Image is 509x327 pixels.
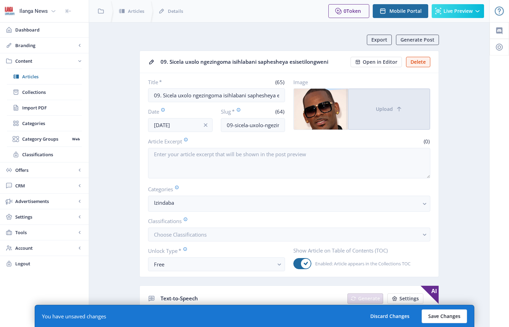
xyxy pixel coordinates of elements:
label: Categories [148,185,425,193]
a: New page [343,293,383,304]
span: Generate Post [400,37,434,43]
div: You have unsaved changes [42,313,106,320]
button: Izindaba [148,196,430,212]
label: Title [148,79,214,86]
span: Offers [15,167,76,174]
span: Token [346,8,361,14]
button: 0Token [328,4,369,18]
span: Generate [358,296,380,301]
a: Categories [7,116,82,131]
button: Settings [387,293,423,304]
span: Enabled: Article appears in the Collections TOC [311,259,411,268]
label: Slug [221,108,250,115]
span: Tools [15,229,76,236]
span: Text-to-Speech [161,295,198,302]
button: Upload [348,89,430,130]
span: Content [15,58,76,64]
button: Export [367,35,392,45]
img: 6e32966d-d278-493e-af78-9af65f0c2223.png [4,6,15,17]
input: this-is-how-a-slug-looks-like [221,118,285,132]
span: Branding [15,42,76,49]
div: 09. Sicela uxolo ngezingoma isihlabani saphesheya esisetilongweni [161,56,346,67]
label: Article Excerpt [148,138,286,145]
span: CRM [15,182,76,189]
span: Category Groups [22,135,70,142]
label: Classifications [148,217,425,225]
span: Classifications [22,151,82,158]
div: Free [154,260,274,268]
input: Type Article Title ... [148,88,285,102]
label: Show Article on Table of Contents (TOC) [293,247,425,254]
button: Generate [347,293,383,304]
button: Save Changes [422,309,467,323]
span: Settings [399,296,419,301]
span: Account [15,245,76,251]
span: AI [421,286,439,304]
span: Articles [22,73,82,80]
span: Articles [128,8,144,15]
nb-icon: info [202,122,209,129]
span: Open in Editor [363,59,397,65]
span: (0) [423,138,430,145]
button: Live Preview [432,4,484,18]
button: Choose Classifications [148,228,430,241]
span: Export [371,37,387,43]
button: Generate Post [396,35,439,45]
a: New page [383,293,423,304]
span: Upload [376,106,393,112]
input: Publishing Date [148,118,213,132]
a: Classifications [7,147,82,162]
span: Choose Classifications [154,231,207,238]
span: Categories [22,120,82,127]
button: Delete [406,57,430,67]
button: Open in Editor [351,57,402,67]
span: (65) [274,79,285,86]
button: info [199,118,213,132]
span: Collections [22,89,82,96]
button: Mobile Portal [373,4,428,18]
button: Discard Changes [364,309,416,323]
span: Logout [15,260,83,267]
nb-badge: Web [70,135,82,142]
span: Mobile Portal [389,8,422,14]
span: Details [168,8,183,15]
nb-select-label: Izindaba [154,198,419,207]
span: Import PDF [22,104,82,111]
span: (64) [274,108,285,115]
button: Free [148,257,285,271]
div: Ilanga News [19,3,48,19]
a: Articles [7,69,82,84]
a: Collections [7,85,82,100]
label: Image [293,79,425,86]
span: Live Preview [443,8,473,14]
label: Date [148,108,207,115]
span: Advertisements [15,198,76,205]
a: Category GroupsWeb [7,131,82,147]
a: Import PDF [7,100,82,115]
span: Settings [15,213,76,220]
span: Dashboard [15,26,83,33]
label: Unlock Type [148,247,279,255]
